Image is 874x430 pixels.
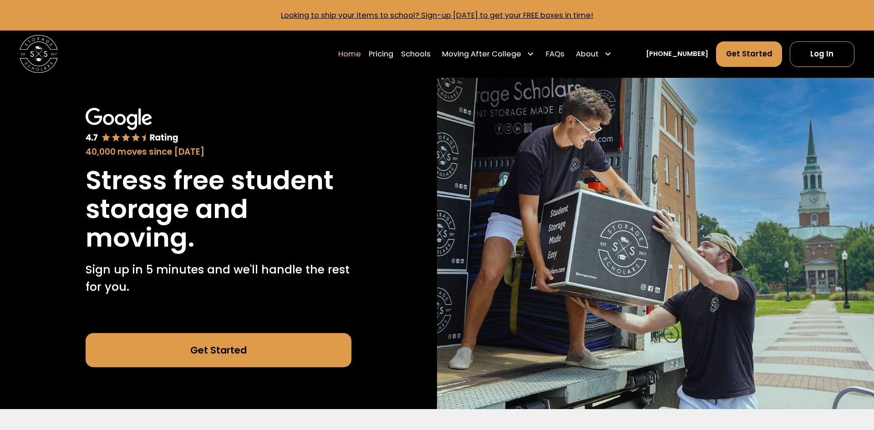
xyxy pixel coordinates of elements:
[546,41,564,67] a: FAQs
[646,49,708,59] a: [PHONE_NUMBER]
[716,41,783,67] a: Get Started
[86,108,178,143] img: Google 4.7 star rating
[86,261,351,295] p: Sign up in 5 minutes and we'll handle the rest for you.
[401,41,431,67] a: Schools
[281,10,593,20] a: Looking to ship your items to school? Sign-up [DATE] to get your FREE boxes in time!
[86,333,351,367] a: Get Started
[338,41,361,67] a: Home
[20,35,57,73] img: Storage Scholars main logo
[437,78,874,409] img: Storage Scholars makes moving and storage easy.
[442,48,521,60] div: Moving After College
[576,48,599,60] div: About
[86,146,351,158] div: 40,000 moves since [DATE]
[86,166,351,252] h1: Stress free student storage and moving.
[790,41,854,67] a: Log In
[369,41,393,67] a: Pricing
